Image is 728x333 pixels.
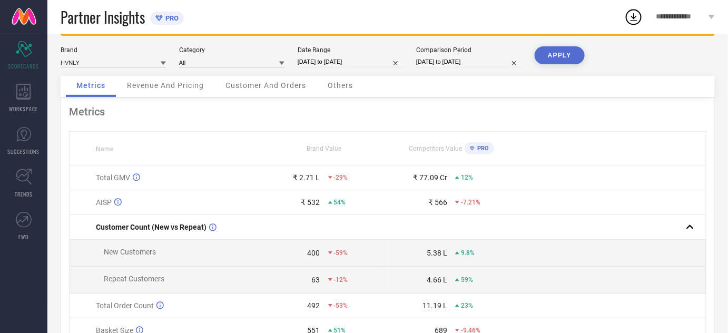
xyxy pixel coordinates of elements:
span: 23% [461,302,473,309]
div: Metrics [69,105,706,118]
div: ₹ 532 [301,198,320,207]
span: Partner Insights [61,6,145,28]
div: ₹ 566 [428,198,447,207]
span: Competitors Value [409,145,462,152]
div: 63 [312,276,320,284]
div: Open download list [624,7,643,26]
span: AISP [96,198,112,207]
input: Select date range [298,56,403,67]
div: Comparison Period [416,46,522,54]
span: Brand Value [307,145,341,152]
span: Customer And Orders [225,81,306,90]
span: WORKSPACE [9,105,38,113]
span: 59% [461,276,473,283]
span: -29% [334,174,348,181]
div: 11.19 L [422,301,447,310]
span: Total GMV [96,173,130,182]
span: Repeat Customers [104,275,164,283]
span: TRENDS [15,190,33,198]
span: 12% [461,174,473,181]
span: 54% [334,199,346,206]
div: Category [179,46,284,54]
span: SCORECARDS [8,62,40,70]
span: Name [96,145,113,153]
button: APPLY [535,46,585,64]
div: 492 [308,301,320,310]
span: -53% [334,302,348,309]
span: New Customers [104,248,156,256]
span: PRO [163,14,179,22]
span: Total Order Count [96,301,154,310]
span: -59% [334,249,348,257]
span: Revenue And Pricing [127,81,204,90]
div: Date Range [298,46,403,54]
div: 400 [308,249,320,257]
span: FWD [19,233,29,241]
div: 5.38 L [427,249,447,257]
div: ₹ 2.71 L [293,173,320,182]
span: PRO [475,145,489,152]
span: Others [328,81,353,90]
div: Brand [61,46,166,54]
span: SUGGESTIONS [8,148,40,155]
span: -12% [334,276,348,283]
span: Metrics [76,81,105,90]
div: 4.66 L [427,276,447,284]
span: -7.21% [461,199,480,206]
span: Customer Count (New vs Repeat) [96,223,206,231]
input: Select comparison period [416,56,522,67]
span: 9.8% [461,249,475,257]
div: ₹ 77.09 Cr [413,173,447,182]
